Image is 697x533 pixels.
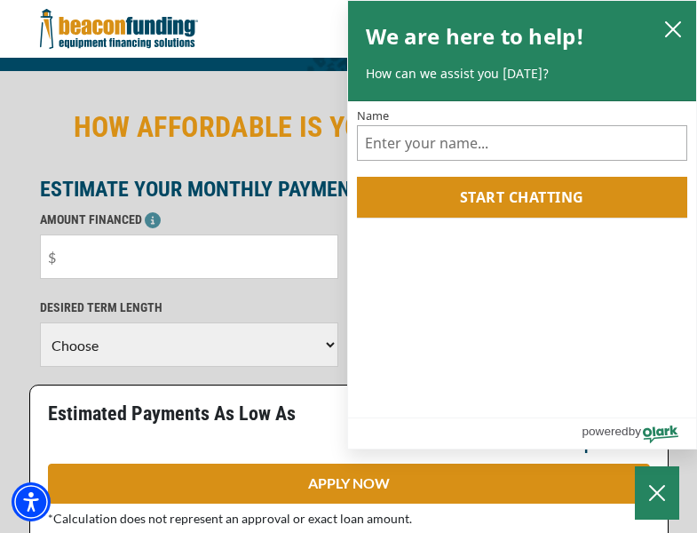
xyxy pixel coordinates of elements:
a: Powered by Olark [582,418,696,449]
p: ESTIMATE YOUR MONTHLY PAYMENT [40,179,658,200]
span: powered [582,420,628,442]
p: AMOUNT FINANCED [40,209,338,230]
span: *Calculation does not represent an approval or exact loan amount. [48,511,412,526]
span: by [629,420,641,442]
div: Accessibility Menu [12,482,51,521]
label: Name [357,110,688,122]
h2: HOW AFFORDABLE IS YOUR NEXT TOW TRUCK? [40,107,658,147]
button: Start chatting [357,177,688,218]
a: APPLY NOW [48,464,650,504]
p: DESIRED TERM LENGTH [40,297,338,318]
p: How can we assist you [DATE]? [366,65,679,83]
button: Close Chatbox [635,466,679,520]
input: $ [40,235,338,279]
p: Estimated Payments As Low As [48,403,338,425]
h2: We are here to help! [366,19,585,54]
button: close chatbox [659,16,687,41]
input: Name [357,125,688,161]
